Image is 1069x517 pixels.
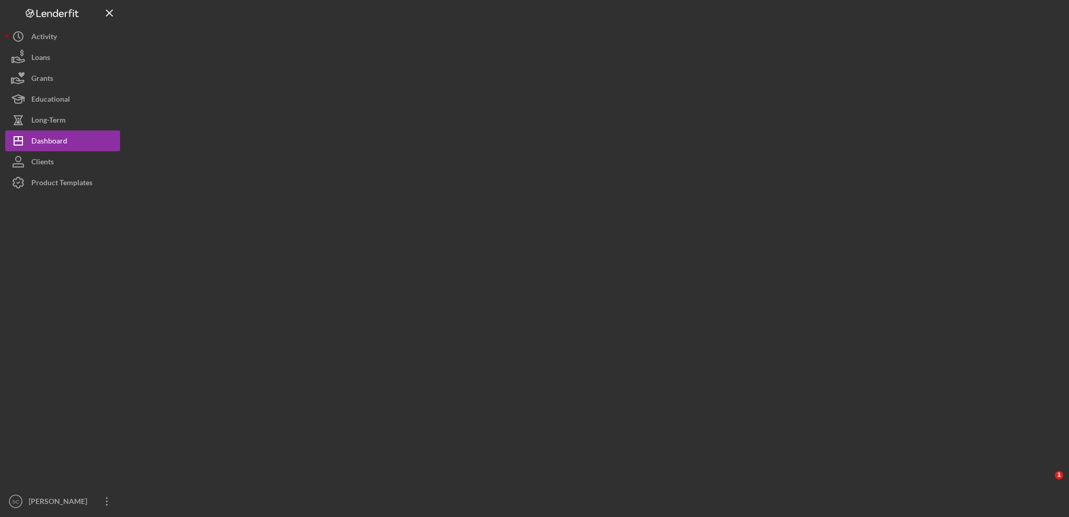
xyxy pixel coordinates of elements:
[5,172,120,193] button: Product Templates
[31,172,92,196] div: Product Templates
[5,47,120,68] button: Loans
[1055,471,1063,479] span: 1
[26,491,94,514] div: [PERSON_NAME]
[12,499,19,504] text: SC
[31,26,57,50] div: Activity
[5,130,120,151] button: Dashboard
[31,68,53,91] div: Grants
[1034,471,1059,496] iframe: Intercom live chat
[5,151,120,172] button: Clients
[31,130,67,154] div: Dashboard
[5,68,120,89] button: Grants
[5,491,120,512] button: SC[PERSON_NAME]
[5,89,120,110] button: Educational
[31,47,50,70] div: Loans
[31,151,54,175] div: Clients
[5,110,120,130] button: Long-Term
[5,26,120,47] button: Activity
[31,89,70,112] div: Educational
[31,110,66,133] div: Long-Term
